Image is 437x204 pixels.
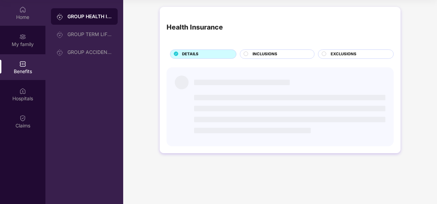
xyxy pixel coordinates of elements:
img: svg+xml;base64,PHN2ZyB3aWR0aD0iMjAiIGhlaWdodD0iMjAiIHZpZXdCb3g9IjAgMCAyMCAyMCIgZmlsbD0ibm9uZSIgeG... [56,31,63,38]
img: svg+xml;base64,PHN2ZyBpZD0iSG9tZSIgeG1sbnM9Imh0dHA6Ly93d3cudzMub3JnLzIwMDAvc3ZnIiB3aWR0aD0iMjAiIG... [19,6,26,13]
span: DETAILS [182,51,199,57]
span: EXCLUSIONS [331,51,356,57]
span: INCLUSIONS [253,51,277,57]
div: Health Insurance [167,22,223,33]
div: GROUP ACCIDENTAL INSURANCE [67,49,112,55]
img: svg+xml;base64,PHN2ZyB3aWR0aD0iMjAiIGhlaWdodD0iMjAiIHZpZXdCb3g9IjAgMCAyMCAyMCIgZmlsbD0ibm9uZSIgeG... [19,33,26,40]
div: GROUP HEALTH INSURANCE [67,13,112,20]
img: svg+xml;base64,PHN2ZyB3aWR0aD0iMjAiIGhlaWdodD0iMjAiIHZpZXdCb3g9IjAgMCAyMCAyMCIgZmlsbD0ibm9uZSIgeG... [56,13,63,20]
img: svg+xml;base64,PHN2ZyB3aWR0aD0iMjAiIGhlaWdodD0iMjAiIHZpZXdCb3g9IjAgMCAyMCAyMCIgZmlsbD0ibm9uZSIgeG... [56,49,63,56]
img: svg+xml;base64,PHN2ZyBpZD0iQ2xhaW0iIHhtbG5zPSJodHRwOi8vd3d3LnczLm9yZy8yMDAwL3N2ZyIgd2lkdGg9IjIwIi... [19,115,26,122]
img: svg+xml;base64,PHN2ZyBpZD0iSG9zcGl0YWxzIiB4bWxucz0iaHR0cDovL3d3dy53My5vcmcvMjAwMC9zdmciIHdpZHRoPS... [19,88,26,94]
div: GROUP TERM LIFE INSURANCE [67,32,112,37]
img: svg+xml;base64,PHN2ZyBpZD0iQmVuZWZpdHMiIHhtbG5zPSJodHRwOi8vd3d3LnczLm9yZy8yMDAwL3N2ZyIgd2lkdGg9Ij... [19,60,26,67]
